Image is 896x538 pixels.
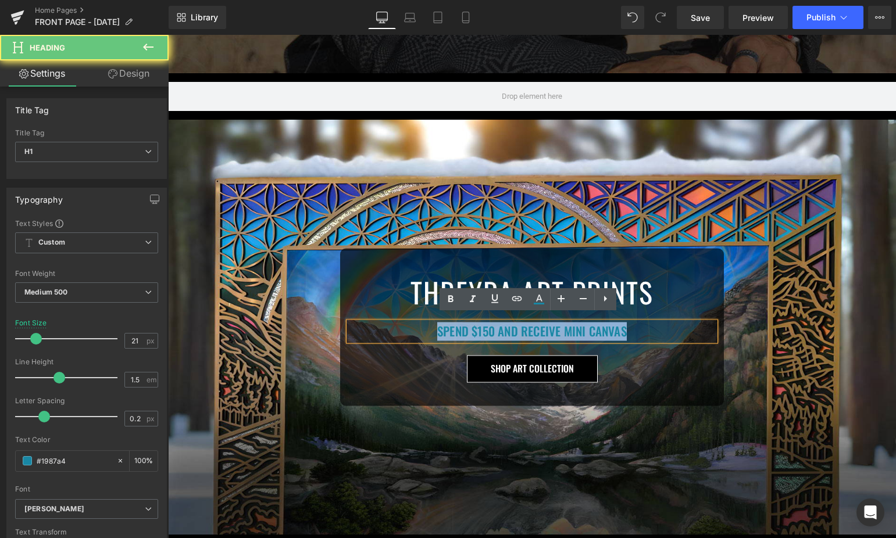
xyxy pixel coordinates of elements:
[15,188,63,205] div: Typography
[868,6,891,29] button: More
[15,485,158,493] div: Font
[691,12,710,24] span: Save
[35,6,169,15] a: Home Pages
[37,454,111,467] input: Color
[35,17,120,27] span: FRONT PAGE - [DATE]
[30,43,65,52] span: Heading
[15,397,158,405] div: Letter Spacing
[15,270,158,278] div: Font Weight
[424,6,452,29] a: Tablet
[856,498,884,526] div: Open Intercom Messenger
[452,6,480,29] a: Mobile
[621,6,644,29] button: Undo
[181,288,547,306] h1: SPEND $150 AND RECEIVE MINI CANVAS
[147,337,156,345] span: px
[649,6,672,29] button: Redo
[130,451,158,471] div: %
[368,6,396,29] a: Desktop
[15,436,158,444] div: Text Color
[15,218,158,228] div: Text Styles
[323,327,406,342] span: SHOP ART COLLECTION
[729,6,788,29] a: Preview
[169,6,226,29] a: New Library
[147,415,156,422] span: px
[181,237,547,279] h1: THREYDA ART PRINTS
[742,12,774,24] span: Preview
[806,13,836,22] span: Publish
[299,320,430,348] a: SHOP ART COLLECTION
[24,504,84,514] i: [PERSON_NAME]
[147,376,156,383] span: em
[38,238,65,248] b: Custom
[793,6,863,29] button: Publish
[191,12,218,23] span: Library
[15,528,158,536] div: Text Transform
[24,288,67,296] b: Medium 500
[15,358,158,366] div: Line Height
[396,6,424,29] a: Laptop
[15,319,47,327] div: Font Size
[15,99,49,115] div: Title Tag
[24,147,33,156] b: H1
[87,60,171,87] a: Design
[15,129,158,137] div: Title Tag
